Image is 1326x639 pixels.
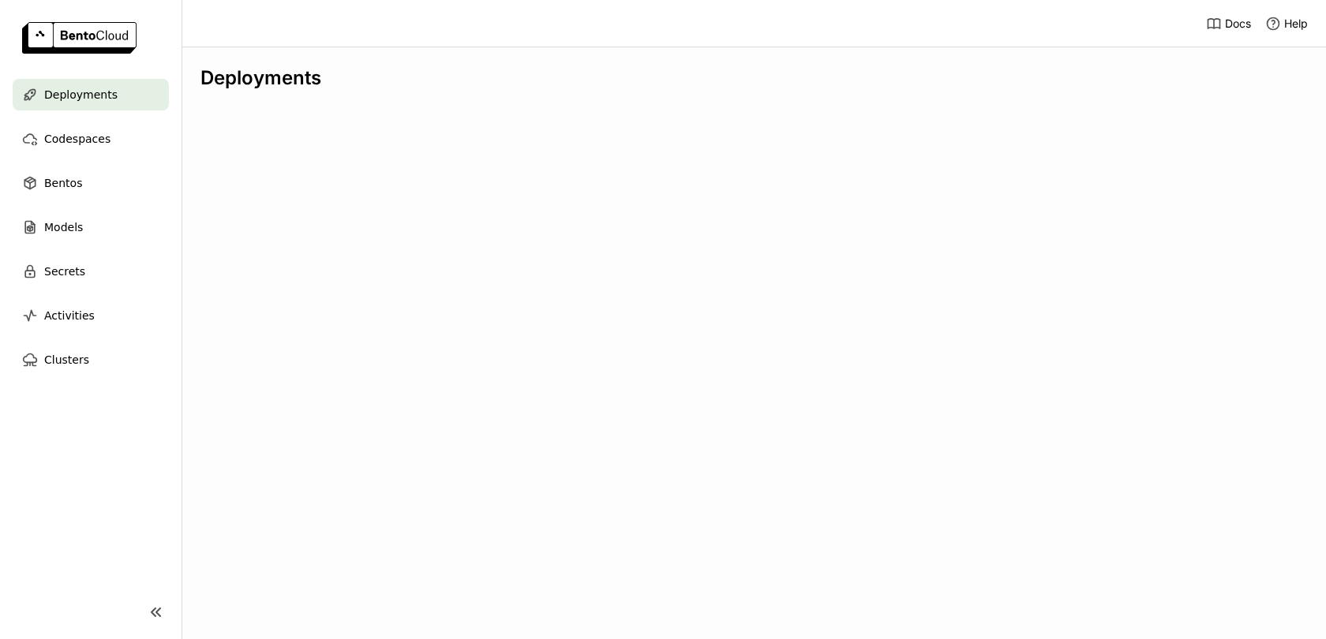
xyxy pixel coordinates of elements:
a: Bentos [13,167,169,199]
a: Activities [13,300,169,331]
a: Clusters [13,344,169,376]
span: Activities [44,306,95,325]
span: Help [1284,17,1308,31]
span: Codespaces [44,129,110,148]
span: Models [44,218,83,237]
span: Deployments [44,85,118,104]
span: Docs [1225,17,1251,31]
div: Help [1265,16,1308,32]
span: Secrets [44,262,85,281]
a: Secrets [13,256,169,287]
div: Deployments [200,66,1307,90]
span: Bentos [44,174,82,192]
img: logo [22,22,137,54]
a: Docs [1206,16,1251,32]
a: Models [13,211,169,243]
span: Clusters [44,350,89,369]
